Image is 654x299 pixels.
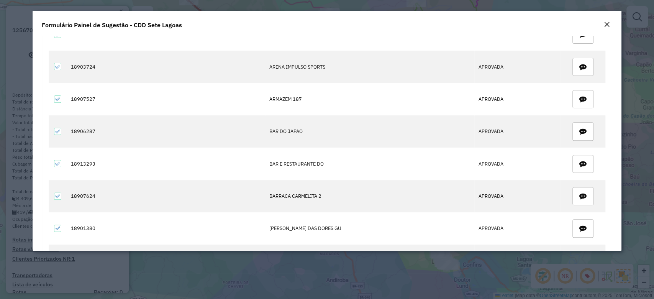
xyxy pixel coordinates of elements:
[266,212,475,245] td: [PERSON_NAME] DAS DORES GU
[67,180,266,212] td: 18907624
[266,245,475,277] td: [PERSON_NAME]
[266,51,475,83] td: ARENA IMPULSO SPORTS
[602,20,612,30] button: Close
[474,212,560,245] td: APROVADA
[474,115,560,148] td: APROVADA
[266,115,475,148] td: BAR DO JAPAO
[266,148,475,180] td: BAR E RESTAURANTE DO
[67,245,266,277] td: 18900063
[474,180,560,212] td: APROVADA
[67,212,266,245] td: 18901380
[474,148,560,180] td: APROVADA
[474,83,560,115] td: APROVADA
[42,20,182,30] h4: Formulário Painel de Sugestão - CDD Sete Lagoas
[67,115,266,148] td: 18906287
[67,51,266,83] td: 18903724
[67,148,266,180] td: 18913293
[604,21,610,28] em: Fechar
[474,51,560,83] td: APROVADA
[266,83,475,115] td: ARMAZEM 187
[266,180,475,212] td: BARRACA CARMELITA 2
[67,83,266,115] td: 18907527
[474,245,560,277] td: APROVADA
